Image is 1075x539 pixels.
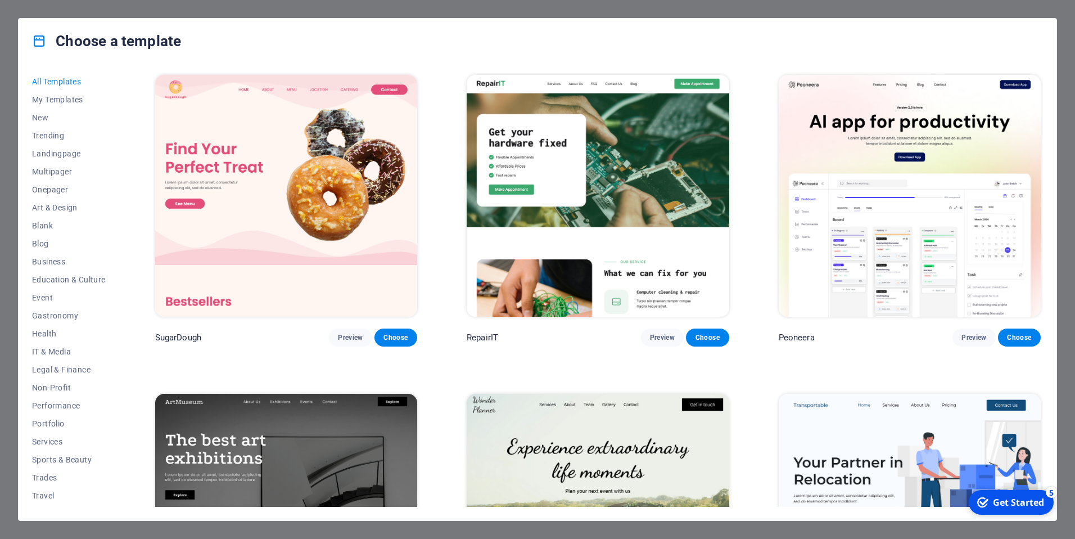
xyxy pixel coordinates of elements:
span: Trades [32,473,106,482]
img: Peoneera [779,75,1041,317]
span: Choose [383,333,408,342]
button: Trades [32,469,106,487]
div: Get Started 5 items remaining, 0% complete [6,5,91,29]
button: Performance [32,397,106,415]
button: Education & Culture [32,271,106,289]
button: Sports & Beauty [32,451,106,469]
span: Blank [32,221,106,230]
button: Art & Design [32,199,106,217]
p: RepairIT [467,332,498,343]
span: Event [32,293,106,302]
span: Onepager [32,185,106,194]
div: Get Started [30,11,82,23]
h4: Choose a template [32,32,181,50]
span: Performance [32,401,106,410]
span: My Templates [32,95,106,104]
button: Choose [998,329,1041,347]
button: IT & Media [32,343,106,361]
button: Blank [32,217,106,235]
span: Sports & Beauty [32,455,106,464]
button: New [32,109,106,127]
button: Blog [32,235,106,253]
button: Wireframe [32,505,106,523]
span: Landingpage [32,149,106,158]
button: Choose [686,329,729,347]
span: Art & Design [32,203,106,212]
button: Event [32,289,106,307]
button: Landingpage [32,145,106,163]
span: Preview [650,333,675,342]
button: Trending [32,127,106,145]
button: Preview [329,329,372,347]
p: SugarDough [155,332,201,343]
span: Travel [32,491,106,500]
button: My Templates [32,91,106,109]
span: IT & Media [32,347,106,356]
span: Business [32,257,106,266]
span: New [32,113,106,122]
span: Multipager [32,167,106,176]
button: All Templates [32,73,106,91]
div: 5 [83,1,94,12]
button: Onepager [32,181,106,199]
img: RepairIT [467,75,729,317]
span: Portfolio [32,419,106,428]
button: Non-Profit [32,379,106,397]
span: Services [32,437,106,446]
span: Choose [695,333,720,342]
button: Services [32,433,106,451]
span: All Templates [32,77,106,86]
button: Portfolio [32,415,106,433]
span: Preview [338,333,363,342]
button: Business [32,253,106,271]
button: Travel [32,487,106,505]
img: SugarDough [155,75,417,317]
span: Preview [961,333,986,342]
button: Gastronomy [32,307,106,325]
span: Health [32,329,106,338]
span: Gastronomy [32,311,106,320]
span: Non-Profit [32,383,106,392]
button: Legal & Finance [32,361,106,379]
span: Blog [32,239,106,248]
button: Preview [641,329,684,347]
button: Health [32,325,106,343]
p: Peoneera [779,332,815,343]
button: Preview [952,329,995,347]
span: Education & Culture [32,275,106,284]
span: Choose [1007,333,1032,342]
button: Multipager [32,163,106,181]
span: Legal & Finance [32,365,106,374]
span: Trending [32,131,106,140]
button: Choose [374,329,417,347]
